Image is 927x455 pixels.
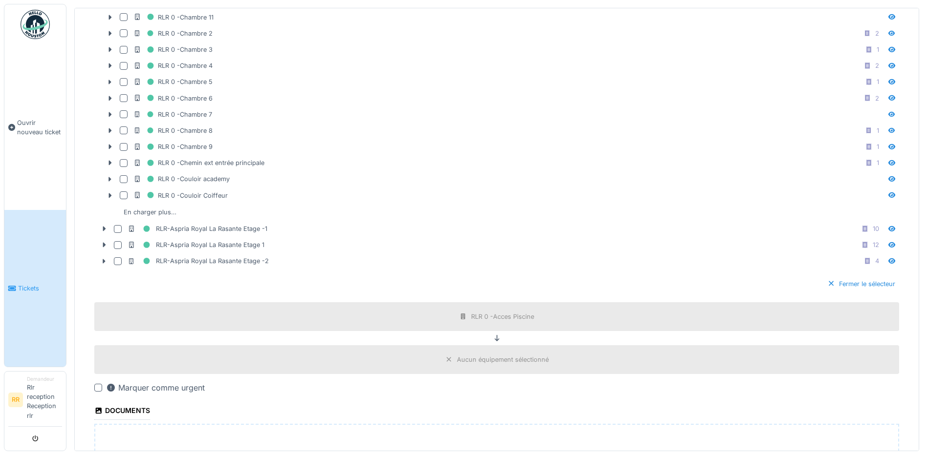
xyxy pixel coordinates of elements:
div: 1 [877,142,879,151]
div: RLR 0 -Couloir academy [133,173,230,185]
span: Tickets [18,284,62,293]
div: 2 [875,94,879,103]
div: Marquer comme urgent [106,382,205,393]
a: Tickets [4,210,66,366]
div: RLR-Aspria Royal La Rasante Etage -2 [128,255,269,267]
div: RLR 0 -Acces Piscine [471,312,534,321]
div: RLR 0 -Chambre 3 [133,43,213,56]
div: 1 [877,77,879,86]
div: 2 [875,29,879,38]
div: RLR-Aspria Royal La Rasante Etage 1 [128,239,264,251]
div: 1 [877,45,879,54]
div: RLR 0 -Chemin ext entrée principale [133,157,264,169]
span: Ouvrir nouveau ticket [17,118,62,137]
div: Documents [94,403,150,420]
div: 1 [877,126,879,135]
img: Badge_color-CXgf-gQk.svg [21,10,50,39]
div: RLR 0 -Chambre 5 [133,76,213,88]
a: RR DemandeurRlr reception Reception rlr [8,375,62,427]
div: Fermer le sélecteur [823,277,899,290]
div: Demandeur [27,375,62,383]
div: RLR 0 -Couloir Coiffeur [133,189,228,202]
div: RLR-Aspria Royal La Rasante Etage -1 [128,223,267,235]
div: Aucun équipement sélectionné [457,355,549,364]
a: Ouvrir nouveau ticket [4,44,66,210]
li: RR [8,393,23,407]
div: 12 [873,240,879,249]
div: RLR 0 -Chambre 2 [133,27,213,40]
div: RLR 0 -Chambre 9 [133,141,213,153]
div: En charger plus… [120,206,180,219]
div: 4 [875,256,879,266]
div: 1 [877,158,879,167]
div: RLR 0 -Chambre 8 [133,124,213,137]
div: RLR 0 -Chambre 11 [133,11,214,23]
div: 10 [873,224,879,233]
div: RLR 0 -Chambre 7 [133,108,212,121]
div: RLR 0 -Chambre 4 [133,60,213,72]
li: Rlr reception Reception rlr [27,375,62,424]
div: RLR 0 -Chambre 6 [133,92,213,104]
div: 2 [875,61,879,70]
